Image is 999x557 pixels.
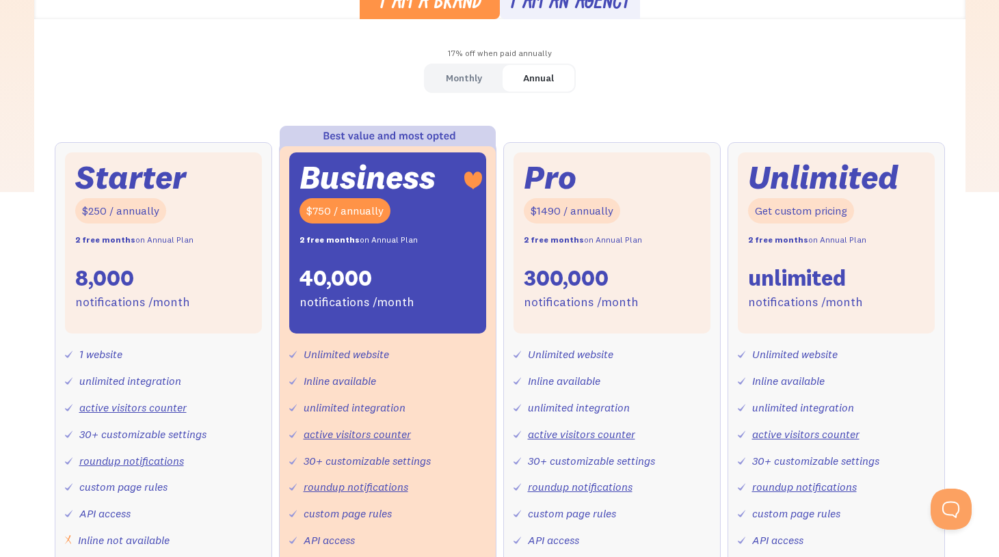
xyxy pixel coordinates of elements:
[304,530,355,550] div: API access
[299,264,372,293] div: 40,000
[528,530,579,550] div: API access
[528,427,635,441] a: active visitors counter
[299,198,390,223] div: $750 / annually
[524,163,576,192] div: Pro
[528,451,655,471] div: 30+ customizable settings
[752,427,860,441] a: active visitors counter
[75,293,190,312] div: notifications /month
[524,264,609,293] div: 300,000
[528,344,613,364] div: Unlimited website
[75,230,194,250] div: on Annual Plan
[752,530,803,550] div: API access
[748,198,854,223] div: Get custom pricing
[304,371,376,391] div: Inline available
[79,424,207,444] div: 30+ customizable settings
[75,264,134,293] div: 8,000
[748,293,863,312] div: notifications /month
[304,427,411,441] a: active visitors counter
[524,293,639,312] div: notifications /month
[748,264,846,293] div: unlimited
[752,344,838,364] div: Unlimited website
[34,44,965,64] div: 17% off when paid annually
[931,489,972,530] iframe: Toggle Customer Support
[752,480,857,493] a: roundup notifications
[528,504,616,524] div: custom page rules
[79,504,131,524] div: API access
[304,480,408,493] a: roundup notifications
[75,198,166,223] div: $250 / annually
[299,230,418,250] div: on Annual Plan
[748,163,898,192] div: Unlimited
[304,344,389,364] div: Unlimited website
[752,504,840,524] div: custom page rules
[299,293,414,312] div: notifications /month
[79,454,184,467] a: roundup notifications
[752,371,825,391] div: Inline available
[304,398,405,418] div: unlimited integration
[79,371,181,391] div: unlimited integration
[524,234,584,245] strong: 2 free months
[748,234,808,245] strong: 2 free months
[304,451,431,471] div: 30+ customizable settings
[78,530,170,550] div: Inline not available
[304,504,392,524] div: custom page rules
[79,477,168,497] div: custom page rules
[524,230,642,250] div: on Annual Plan
[748,230,866,250] div: on Annual Plan
[528,398,630,418] div: unlimited integration
[446,68,482,88] div: Monthly
[79,400,187,414] a: active visitors counter
[528,480,632,493] a: roundup notifications
[528,371,600,391] div: Inline available
[752,398,854,418] div: unlimited integration
[523,68,554,88] div: Annual
[79,344,122,364] div: 1 website
[524,198,620,223] div: $1490 / annually
[299,163,436,192] div: Business
[752,451,879,471] div: 30+ customizable settings
[75,234,135,245] strong: 2 free months
[299,234,360,245] strong: 2 free months
[75,163,186,192] div: Starter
